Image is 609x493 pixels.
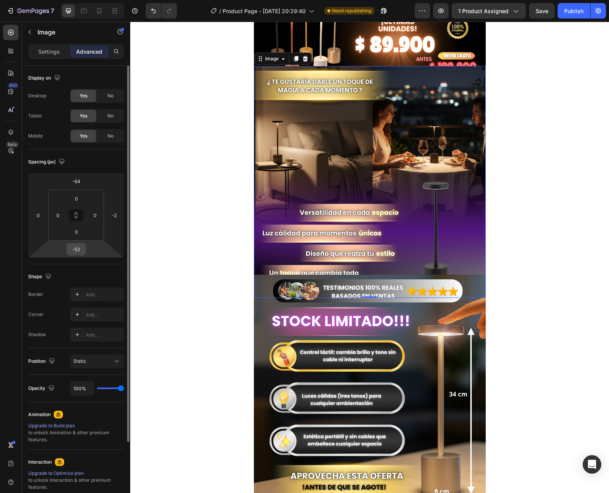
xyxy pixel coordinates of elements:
span: Yes [80,112,87,119]
div: 450 [7,82,19,88]
div: Beta [6,141,19,148]
p: Settings [38,48,60,56]
div: Open Intercom Messenger [583,455,601,474]
button: Static [70,354,124,368]
span: Product Page - [DATE] 20:29:40 [223,7,306,15]
button: Save [529,3,555,19]
div: Desktop [28,92,46,99]
div: Interaction [28,459,52,466]
iframe: Design area [130,22,609,493]
button: 1 product assigned [452,3,526,19]
div: Shadow [28,331,46,338]
input: -2 [108,209,120,221]
input: 0 [32,209,44,221]
input: 0px [69,193,84,204]
div: Upgrade to Optimize plan [28,470,124,477]
div: Corner [28,311,44,318]
div: Mobile [28,133,43,139]
p: Advanced [76,48,102,56]
div: Position [28,356,56,367]
div: Add... [86,311,122,318]
div: Add... [86,331,122,338]
div: Undo/Redo [146,3,177,19]
input: 0px [52,209,64,221]
div: to unlock Interaction & other premium features. [28,470,124,491]
div: Add... [86,291,122,298]
input: -52 [68,243,84,255]
div: Upgrade to Build plan [28,422,124,429]
div: Display on [28,73,62,83]
span: 1 product assigned [458,7,509,15]
button: 7 [3,3,58,19]
span: No [107,92,114,99]
span: Static [73,358,86,364]
div: Spacing (px) [28,157,66,167]
input: 0px [69,226,84,238]
p: 7 [51,6,54,15]
div: Border [28,291,43,298]
span: Yes [80,133,87,139]
span: Yes [80,92,87,99]
div: Publish [564,7,583,15]
span: / [219,7,221,15]
input: Auto [70,381,94,395]
p: Image [37,27,103,37]
span: No [107,133,114,139]
div: Tablet [28,112,42,119]
div: Image [133,34,150,41]
button: Publish [558,3,590,19]
span: No [107,112,114,119]
input: 0px [89,209,101,221]
span: Need republishing [332,7,371,14]
input: -64 [68,175,84,187]
div: Opacity [28,383,56,394]
div: Shape [28,272,53,282]
div: to unlock Animation & other premium features. [28,422,124,443]
div: Animation [28,411,51,418]
img: gempages_583563276554601283-b4528fc5-2be4-4e19-a302-f788c0897602.png [124,253,356,485]
span: Save [536,8,548,14]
